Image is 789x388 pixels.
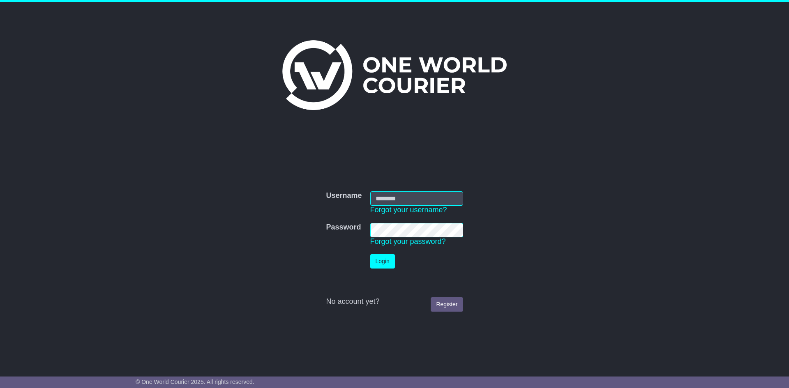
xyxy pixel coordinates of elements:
a: Forgot your password? [370,237,446,246]
span: © One World Courier 2025. All rights reserved. [136,379,254,385]
button: Login [370,254,395,269]
a: Forgot your username? [370,206,447,214]
label: Password [326,223,361,232]
label: Username [326,191,362,200]
img: One World [282,40,507,110]
div: No account yet? [326,297,463,306]
a: Register [431,297,463,312]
